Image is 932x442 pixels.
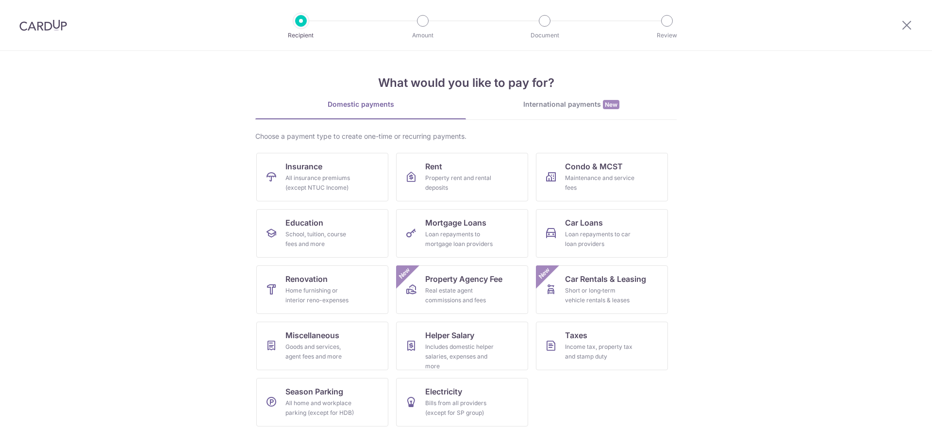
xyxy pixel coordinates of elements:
[285,173,355,193] div: All insurance premiums (except NTUC Income)
[425,398,495,418] div: Bills from all providers (except for SP group)
[255,74,677,92] h4: What would you like to pay for?
[565,286,635,305] div: Short or long‑term vehicle rentals & leases
[396,265,528,314] a: Property Agency FeeReal estate agent commissions and feesNew
[285,217,323,229] span: Education
[255,99,466,109] div: Domestic payments
[565,217,603,229] span: Car Loans
[509,31,581,40] p: Document
[425,342,495,371] div: Includes domestic helper salaries, expenses and more
[425,286,495,305] div: Real estate agent commissions and fees
[256,209,388,258] a: EducationSchool, tuition, course fees and more
[285,229,355,249] div: School, tuition, course fees and more
[425,229,495,249] div: Loan repayments to mortgage loan providers
[256,322,388,370] a: MiscellaneousGoods and services, agent fees and more
[870,413,922,437] iframe: Opens a widget where you can find more information
[285,161,322,172] span: Insurance
[397,265,413,281] span: New
[603,100,619,109] span: New
[256,378,388,426] a: Season ParkingAll home and workplace parking (except for HDB)
[285,342,355,361] div: Goods and services, agent fees and more
[425,273,502,285] span: Property Agency Fee
[285,386,343,397] span: Season Parking
[285,329,339,341] span: Miscellaneous
[285,273,328,285] span: Renovation
[256,265,388,314] a: RenovationHome furnishing or interior reno-expenses
[387,31,459,40] p: Amount
[285,286,355,305] div: Home furnishing or interior reno-expenses
[536,265,668,314] a: Car Rentals & LeasingShort or long‑term vehicle rentals & leasesNew
[631,31,703,40] p: Review
[396,153,528,201] a: RentProperty rent and rental deposits
[19,19,67,31] img: CardUp
[265,31,337,40] p: Recipient
[256,153,388,201] a: InsuranceAll insurance premiums (except NTUC Income)
[285,398,355,418] div: All home and workplace parking (except for HDB)
[425,161,442,172] span: Rent
[565,342,635,361] div: Income tax, property tax and stamp duty
[536,265,552,281] span: New
[396,378,528,426] a: ElectricityBills from all providers (except for SP group)
[425,329,474,341] span: Helper Salary
[255,131,677,141] div: Choose a payment type to create one-time or recurring payments.
[565,273,646,285] span: Car Rentals & Leasing
[466,99,677,110] div: International payments
[425,217,486,229] span: Mortgage Loans
[536,209,668,258] a: Car LoansLoan repayments to car loan providers
[396,209,528,258] a: Mortgage LoansLoan repayments to mortgage loan providers
[425,173,495,193] div: Property rent and rental deposits
[565,229,635,249] div: Loan repayments to car loan providers
[425,386,462,397] span: Electricity
[565,161,623,172] span: Condo & MCST
[396,322,528,370] a: Helper SalaryIncludes domestic helper salaries, expenses and more
[565,329,587,341] span: Taxes
[536,153,668,201] a: Condo & MCSTMaintenance and service fees
[536,322,668,370] a: TaxesIncome tax, property tax and stamp duty
[565,173,635,193] div: Maintenance and service fees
